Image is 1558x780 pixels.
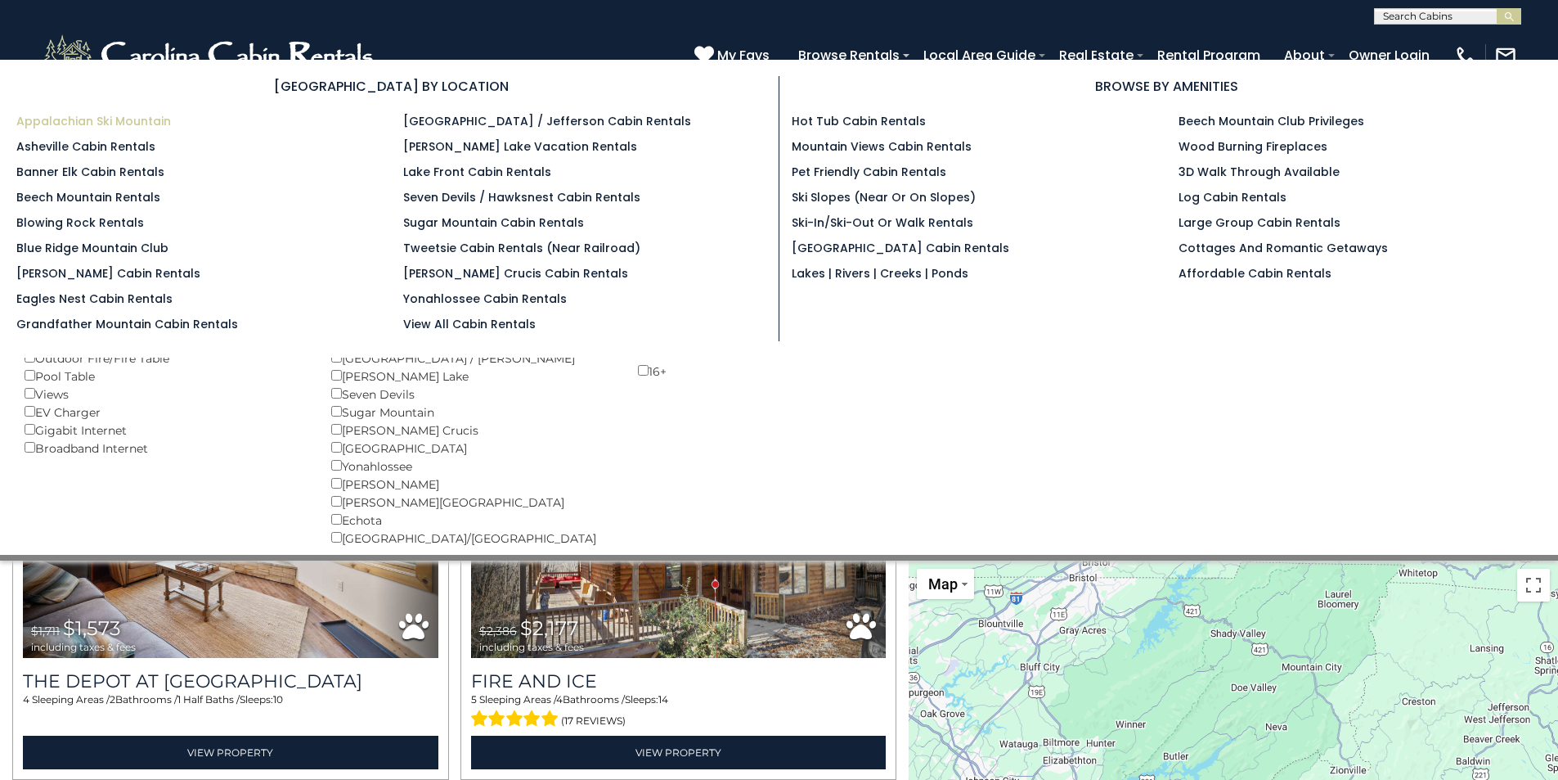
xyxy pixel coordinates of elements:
div: [PERSON_NAME] Crucis [331,421,613,439]
a: Blue Ridge Mountain Club [16,240,168,256]
a: [PERSON_NAME] Lake Vacation Rentals [403,138,637,155]
div: [PERSON_NAME] [331,475,613,493]
a: Browse Rentals [790,41,908,70]
span: Map [928,575,958,593]
a: Fire And Ice [471,670,887,692]
div: [PERSON_NAME][GEOGRAPHIC_DATA] [331,493,613,511]
a: Cottages and Romantic Getaways [1179,240,1388,256]
a: Yonahlossee Cabin Rentals [403,291,567,307]
a: Blowing Rock Rentals [16,214,144,231]
a: Ski-in/Ski-Out or Walk Rentals [792,214,973,231]
a: Tweetsie Cabin Rentals (Near Railroad) [403,240,640,256]
a: Large Group Cabin Rentals [1179,214,1340,231]
span: including taxes & fees [31,642,136,652]
a: Hot Tub Cabin Rentals [792,113,926,129]
div: Sleeping Areas / Bathrooms / Sleeps: [23,692,438,732]
span: 4 [23,693,29,706]
span: (17 reviews) [561,710,626,732]
a: Beech Mountain Rentals [16,189,160,205]
button: Change map style [917,569,974,599]
div: [GEOGRAPHIC_DATA] / [PERSON_NAME] [331,349,613,367]
a: Seven Devils / Hawksnest Cabin Rentals [403,189,640,205]
a: Affordable Cabin Rentals [1179,265,1331,282]
a: Appalachian Ski Mountain [16,113,171,129]
div: Sugar Mountain [331,403,613,421]
div: Echota [331,511,613,529]
a: [PERSON_NAME] Crucis Cabin Rentals [403,265,628,282]
div: Sleeping Areas / Bathrooms / Sleeps: [471,692,887,732]
a: 3D Walk Through Available [1179,164,1340,180]
a: Mountain Views Cabin Rentals [792,138,972,155]
span: $2,177 [520,616,578,640]
a: Pet Friendly Cabin Rentals [792,164,946,180]
span: 1 Half Baths / [177,693,240,706]
div: [GEOGRAPHIC_DATA] [331,439,613,457]
span: including taxes & fees [479,642,584,652]
a: Owner Login [1340,41,1438,70]
div: Outdoor Fire/Fire Table [25,349,307,367]
a: [GEOGRAPHIC_DATA] Cabin Rentals [792,240,1009,256]
a: Eagles Nest Cabin Rentals [16,291,173,307]
a: View Property [471,736,887,769]
span: $2,386 [479,624,517,638]
h3: [GEOGRAPHIC_DATA] BY LOCATION [16,76,766,97]
div: 16+ [638,362,920,380]
div: [GEOGRAPHIC_DATA]/[GEOGRAPHIC_DATA] [331,529,613,547]
a: View Property [23,736,438,769]
span: 14 [658,693,668,706]
div: EV Charger [25,403,307,421]
h3: BROWSE BY AMENITIES [792,76,1542,97]
a: The Depot at [GEOGRAPHIC_DATA] [23,670,438,692]
a: My Favs [694,45,774,66]
a: Asheville Cabin Rentals [16,138,155,155]
div: [PERSON_NAME] Lake [331,367,613,385]
a: [GEOGRAPHIC_DATA] / Jefferson Cabin Rentals [403,113,691,129]
span: 5 [471,693,477,706]
button: Toggle fullscreen view [1517,569,1550,602]
a: About [1276,41,1333,70]
a: Local Area Guide [915,41,1044,70]
a: Rental Program [1149,41,1268,70]
span: 4 [556,693,563,706]
span: $1,711 [31,624,60,638]
a: Grandfather Mountain Cabin Rentals [16,316,238,332]
div: Seven Devils [331,385,613,403]
a: Wood Burning Fireplaces [1179,138,1327,155]
a: Ski Slopes (Near or On Slopes) [792,189,976,205]
div: Pool Table [25,367,307,385]
div: Yonahlossee [331,457,613,475]
a: Sugar Mountain Cabin Rentals [403,214,584,231]
a: Lakes | Rivers | Creeks | Ponds [792,265,968,282]
a: Lake Front Cabin Rentals [403,164,551,180]
div: Broadband Internet [25,439,307,457]
a: Banner Elk Cabin Rentals [16,164,164,180]
h3: The Depot at Fox Den [23,670,438,692]
a: View All Cabin Rentals [403,316,536,332]
a: Log Cabin Rentals [1179,189,1286,205]
img: mail-regular-white.png [1494,44,1517,67]
span: $1,573 [63,616,121,640]
div: Views [25,385,307,403]
div: Gigabit Internet [25,421,307,439]
a: Beech Mountain Club Privileges [1179,113,1364,129]
span: My Favs [717,45,770,65]
img: phone-regular-white.png [1454,44,1477,67]
a: [PERSON_NAME] Cabin Rentals [16,265,200,282]
img: White-1-2.png [41,31,380,80]
a: Real Estate [1051,41,1142,70]
span: 2 [110,693,115,706]
span: 10 [273,693,283,706]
